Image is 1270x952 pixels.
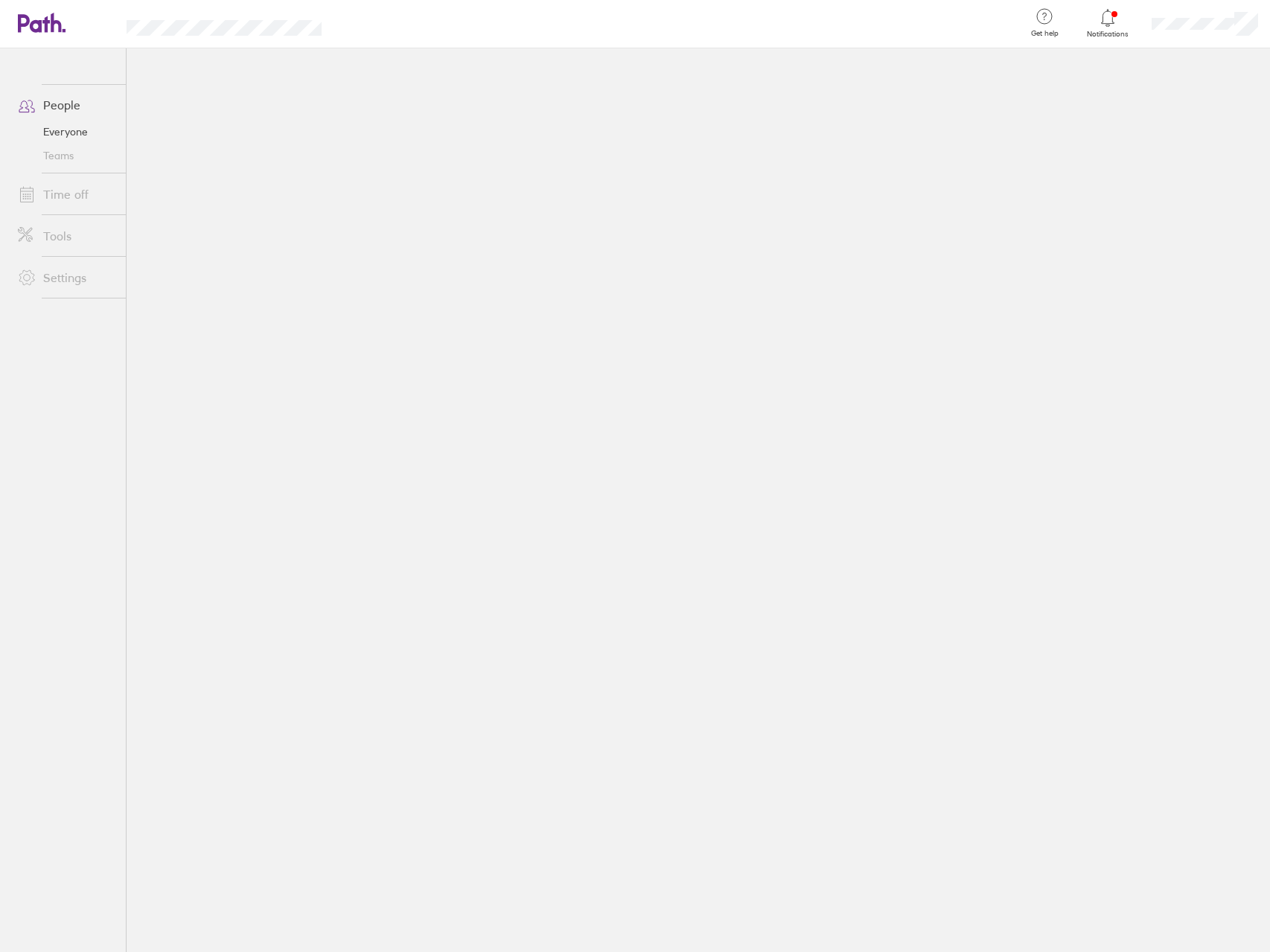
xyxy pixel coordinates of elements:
[6,144,126,167] a: Teams
[1021,29,1069,38] span: Get help
[6,221,126,251] a: Tools
[6,179,126,209] a: Time off
[1084,30,1132,39] span: Notifications
[6,263,126,293] a: Settings
[6,120,126,144] a: Everyone
[1084,7,1132,39] a: Notifications
[6,90,126,120] a: People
